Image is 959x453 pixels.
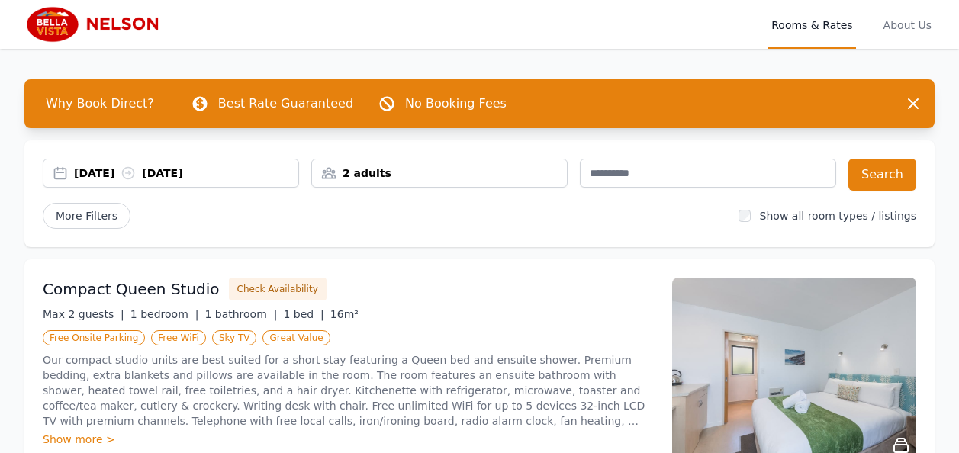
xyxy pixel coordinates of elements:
span: 16m² [330,308,359,320]
div: 2 adults [312,165,567,181]
span: 1 bathroom | [204,308,277,320]
span: 1 bedroom | [130,308,199,320]
span: Sky TV [212,330,257,345]
p: Our compact studio units are best suited for a short stay featuring a Queen bed and ensuite showe... [43,352,654,429]
p: Best Rate Guaranteed [218,95,353,113]
span: Why Book Direct? [34,88,166,119]
img: Bella Vista Motel Nelson [24,6,171,43]
p: No Booking Fees [405,95,507,113]
div: [DATE] [DATE] [74,165,298,181]
span: Free Onsite Parking [43,330,145,345]
span: Free WiFi [151,330,206,345]
div: Show more > [43,432,654,447]
span: Great Value [262,330,330,345]
span: Max 2 guests | [43,308,124,320]
label: Show all room types / listings [760,210,916,222]
span: 1 bed | [283,308,323,320]
button: Check Availability [229,278,327,300]
h3: Compact Queen Studio [43,278,220,300]
span: More Filters [43,203,130,229]
button: Search [848,159,916,191]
